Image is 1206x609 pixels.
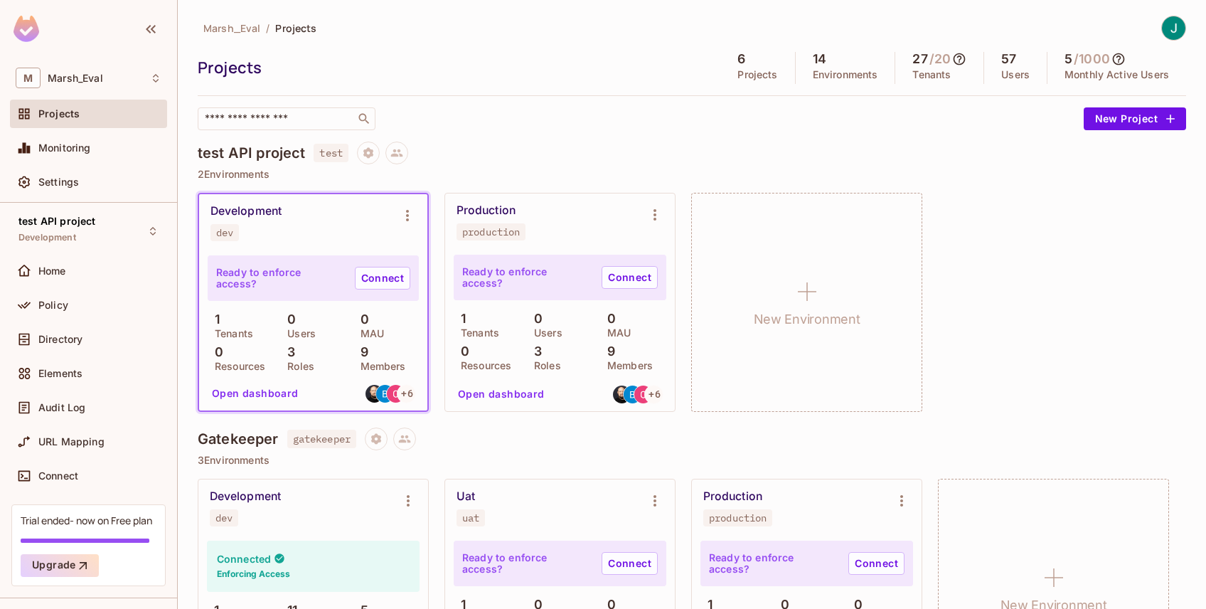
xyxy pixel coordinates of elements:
p: Ready to enforce access? [709,552,837,575]
span: Projects [275,21,316,35]
span: test API project [18,216,95,227]
button: Environment settings [641,487,669,515]
p: Resources [454,360,511,371]
img: thomas@permit.io [613,386,631,403]
span: Marsh_Eval [203,21,260,35]
h4: Connected [217,552,271,566]
p: Projects [737,69,777,80]
span: Projects [38,108,80,120]
a: Connect [355,267,410,290]
h5: 57 [1001,52,1016,66]
span: Audit Log [38,402,85,413]
a: Connect [602,552,658,575]
p: Resources [208,361,265,372]
button: Upgrade [21,554,99,577]
span: + 6 [401,388,412,398]
span: gatekeeper [287,430,357,448]
img: thomas@permit.io [365,385,383,403]
p: 1 [208,312,220,327]
span: + 6 [649,389,660,399]
p: Tenants [912,69,951,80]
p: Users [1001,69,1030,80]
p: 0 [208,345,223,359]
p: MAU [600,327,631,339]
button: Environment settings [887,487,916,515]
img: carla.teixeira@mmc.com [634,386,652,403]
span: Directory [38,334,82,345]
p: 0 [454,344,469,359]
p: Users [280,328,316,339]
p: Tenants [454,327,499,339]
span: Project settings [357,149,380,162]
img: ben.read@mmc.com [624,386,641,403]
p: Tenants [208,328,253,339]
span: Elements [38,368,82,379]
img: SReyMgAAAABJRU5ErkJggg== [14,16,39,42]
p: MAU [353,328,384,339]
span: Monitoring [38,142,91,154]
div: dev [216,227,233,238]
p: Ready to enforce access? [216,267,343,290]
span: Home [38,265,66,277]
p: 9 [600,344,615,359]
p: Ready to enforce access? [462,552,590,575]
p: Members [600,360,653,371]
p: 1 [454,312,466,326]
button: New Project [1084,107,1186,130]
p: Environments [813,69,878,80]
div: Development [210,489,281,504]
h5: / 20 [929,52,951,66]
div: Production [703,489,762,504]
p: Roles [527,360,561,371]
p: Monthly Active Users [1064,69,1169,80]
h5: 6 [737,52,745,66]
p: 3 [527,344,542,359]
span: Development [18,232,76,243]
h6: Enforcing Access [217,568,290,581]
p: Roles [280,361,314,372]
img: ben.read@mmc.com [376,385,394,403]
h5: / 1000 [1074,52,1110,66]
div: Uat [457,489,475,504]
p: 2 Environments [198,169,1186,180]
span: Workspace: Marsh_Eval [48,73,103,84]
button: Environment settings [394,487,422,515]
span: Connect [38,470,78,482]
p: 0 [280,312,296,327]
div: uat [462,512,479,524]
div: Production [457,203,516,218]
div: dev [215,512,233,524]
p: Members [353,361,406,372]
p: 3 [280,345,295,359]
a: Connect [602,266,658,289]
p: 9 [353,345,368,359]
span: URL Mapping [38,436,105,448]
div: Projects [198,57,713,78]
p: Ready to enforce access? [462,266,590,289]
h5: 5 [1064,52,1072,66]
li: / [266,21,270,35]
button: Environment settings [393,201,422,230]
h4: Gatekeeper [198,430,279,448]
span: Policy [38,300,68,311]
h5: 14 [813,52,826,66]
span: M [16,68,41,88]
div: Trial ended- now on Free plan [21,514,152,527]
span: test [314,144,348,162]
p: 3 Environments [198,455,1186,466]
div: Development [210,204,282,218]
h5: 27 [912,52,927,66]
p: Users [527,327,562,339]
span: Settings [38,176,79,188]
h4: test API project [198,144,305,161]
span: Project settings [365,435,388,448]
p: 0 [353,312,369,327]
img: Joe Buselmeier [1162,16,1185,40]
div: production [462,226,520,238]
button: Environment settings [641,201,669,229]
p: 0 [527,312,543,326]
p: 0 [600,312,616,326]
div: production [709,512,767,524]
button: Open dashboard [206,382,304,405]
h1: New Environment [754,309,860,330]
